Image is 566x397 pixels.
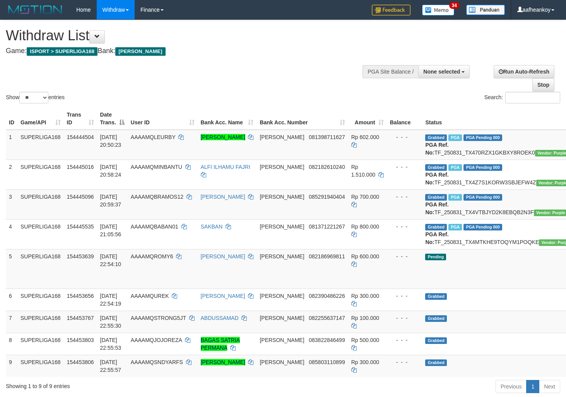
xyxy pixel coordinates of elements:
span: 154453767 [67,315,94,321]
td: 6 [6,289,17,311]
span: Rp 300.000 [351,293,379,299]
span: Copy 081398711627 to clipboard [309,134,345,140]
b: PGA Ref. No: [425,201,448,215]
img: Feedback.jpg [372,5,410,15]
span: [PERSON_NAME] [260,194,304,200]
span: [PERSON_NAME] [260,253,304,260]
th: Date Trans.: activate to sort column descending [97,108,128,130]
th: Bank Acc. Number: activate to sort column ascending [256,108,348,130]
span: Copy 082255637147 to clipboard [309,315,345,321]
span: PGA Pending [463,134,502,141]
b: PGA Ref. No: [425,172,448,186]
h4: Game: Bank: [6,47,369,55]
img: Button%20Memo.svg [422,5,455,15]
span: 154453639 [67,253,94,260]
span: 154445096 [67,194,94,200]
span: 154444504 [67,134,94,140]
a: Previous [496,380,527,393]
span: [DATE] 22:55:57 [100,359,121,373]
a: SAKBAN [201,223,223,230]
span: [DATE] 22:54:19 [100,293,121,307]
td: 2 [6,160,17,189]
td: 9 [6,355,17,377]
label: Show entries [6,92,65,103]
span: AAAAMQSTRONG5JT [131,315,186,321]
span: Grabbed [425,164,447,171]
span: Grabbed [425,337,447,344]
span: Rp 100.000 [351,315,379,321]
span: 154445016 [67,164,94,170]
span: [DATE] 21:05:56 [100,223,121,237]
td: SUPERLIGA168 [17,189,64,219]
input: Search: [505,92,560,103]
span: Grabbed [425,293,447,300]
th: ID [6,108,17,130]
th: Balance [387,108,422,130]
img: MOTION_logo.png [6,4,65,15]
span: Copy 083822846499 to clipboard [309,337,345,343]
td: 3 [6,189,17,219]
td: 8 [6,333,17,355]
div: PGA Site Balance / [363,65,418,78]
a: ALFI ILHAMU FAJRI [201,164,250,170]
span: Copy 082186969811 to clipboard [309,253,345,260]
span: AAAAMQLEURBY [131,134,176,140]
td: 5 [6,249,17,289]
span: PGA Pending [463,224,502,230]
div: - - - [390,336,419,344]
span: Rp 800.000 [351,223,379,230]
span: Marked by aafounsreynich [448,134,462,141]
span: [DATE] 22:55:30 [100,315,121,329]
span: [PERSON_NAME] [260,293,304,299]
div: - - - [390,358,419,366]
td: SUPERLIGA168 [17,219,64,249]
span: 154445535 [67,223,94,230]
span: [DATE] 20:58:24 [100,164,121,178]
span: [DATE] 20:50:23 [100,134,121,148]
b: PGA Ref. No: [425,231,448,245]
span: Grabbed [425,224,447,230]
span: AAAAMQBRAMOS12 [131,194,183,200]
span: Grabbed [425,359,447,366]
span: AAAAMQJOJOREZA [131,337,182,343]
label: Search: [484,92,560,103]
th: Trans ID: activate to sort column ascending [64,108,97,130]
div: - - - [390,292,419,300]
span: AAAAMQSNDYARFS [131,359,183,365]
a: BAGAS SATRIA PERMANA [201,337,240,351]
a: [PERSON_NAME] [201,134,245,140]
span: 154453803 [67,337,94,343]
span: Marked by aafheankoy [448,194,462,201]
span: Marked by aafheankoy [448,164,462,171]
a: Next [539,380,560,393]
span: 34 [449,2,460,9]
span: Copy 085291940404 to clipboard [309,194,345,200]
span: [PERSON_NAME] [115,47,165,56]
div: - - - [390,223,419,230]
div: - - - [390,163,419,171]
span: AAAAMQUREK [131,293,169,299]
span: AAAAMQBABAN01 [131,223,178,230]
span: [DATE] 22:54:10 [100,253,121,267]
span: Copy 082390486226 to clipboard [309,293,345,299]
span: [PERSON_NAME] [260,164,304,170]
div: - - - [390,253,419,260]
a: Run Auto-Refresh [494,65,554,78]
span: 154453806 [67,359,94,365]
span: AAAAMQMINBANTU [131,164,182,170]
span: [DATE] 22:55:53 [100,337,121,351]
span: ISPORT > SUPERLIGA168 [27,47,97,56]
span: Rp 700.000 [351,194,379,200]
a: Stop [532,78,554,91]
span: Marked by aafheankoy [448,224,462,230]
span: Grabbed [425,315,447,322]
img: panduan.png [466,5,505,15]
span: Rp 602.000 [351,134,379,140]
td: SUPERLIGA168 [17,355,64,377]
td: 7 [6,311,17,333]
a: [PERSON_NAME] [201,359,245,365]
span: Copy 081371221267 to clipboard [309,223,345,230]
select: Showentries [19,92,48,103]
div: - - - [390,193,419,201]
span: Rp 500.000 [351,337,379,343]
